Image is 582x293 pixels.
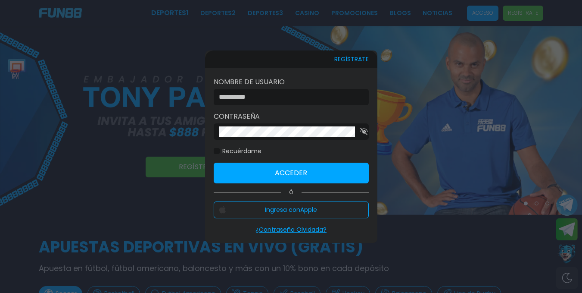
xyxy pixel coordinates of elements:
label: Recuérdame [214,147,261,156]
button: Ingresa conApple [214,202,369,218]
button: REGÍSTRATE [334,50,369,68]
p: Ó [214,189,369,196]
p: ¿Contraseña Olvidada? [214,225,369,234]
button: Acceder [214,163,369,183]
label: Nombre de usuario [214,77,369,87]
label: Contraseña [214,111,369,122]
